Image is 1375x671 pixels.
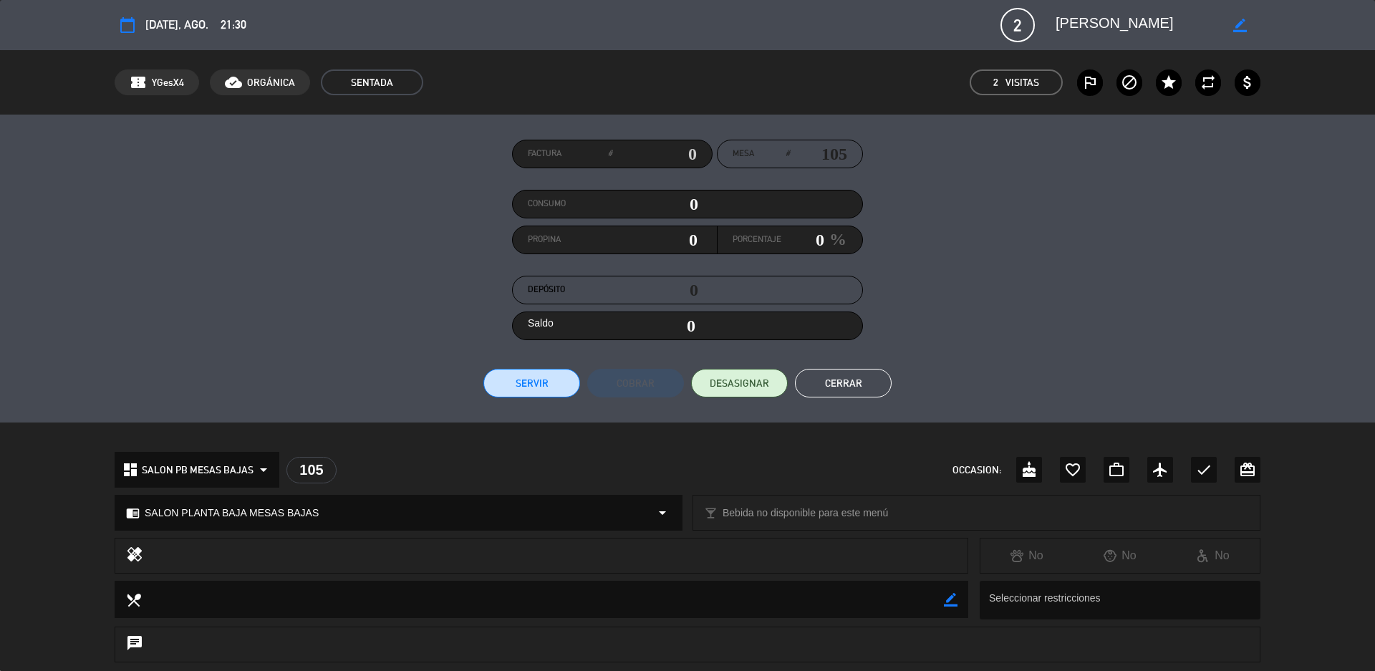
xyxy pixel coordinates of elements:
em: % [824,226,846,254]
span: confirmation_number [130,74,147,91]
label: Factura [528,147,612,161]
i: work_outline [1108,461,1125,478]
span: 21:30 [221,15,246,34]
i: airplanemode_active [1152,461,1169,478]
i: star [1160,74,1177,91]
i: calendar_today [119,16,136,34]
i: local_dining [125,592,141,607]
label: Depósito [528,283,613,297]
span: 2 [993,74,998,91]
input: 0 [613,229,698,251]
button: Cerrar [795,369,892,397]
i: arrow_drop_down [654,504,671,521]
div: No [1167,546,1260,565]
i: dashboard [122,461,139,478]
div: 105 [286,457,337,483]
input: 0 [612,143,697,165]
i: favorite_border [1064,461,1081,478]
i: cloud_done [225,74,242,91]
button: Servir [483,369,580,397]
i: local_bar [704,506,718,520]
label: Porcentaje [733,233,781,247]
i: attach_money [1239,74,1256,91]
input: 0 [781,229,824,251]
span: OCCASION: [952,462,1001,478]
em: # [786,147,790,161]
button: DESASIGNAR [691,369,788,397]
i: border_color [1233,19,1247,32]
div: No [980,546,1074,565]
i: repeat [1200,74,1217,91]
i: card_giftcard [1239,461,1256,478]
i: arrow_drop_down [255,461,272,478]
i: outlined_flag [1081,74,1099,91]
span: SENTADA [321,69,423,95]
span: ORGÁNICA [247,74,295,91]
span: [DATE], ago. [145,15,208,34]
i: chrome_reader_mode [126,506,140,520]
input: 0 [613,193,698,215]
span: SALON PB MESAS BAJAS [142,462,254,478]
span: YGesX4 [152,74,184,91]
i: check [1195,461,1212,478]
label: Propina [528,233,613,247]
button: calendar_today [115,12,140,38]
label: Saldo [528,315,554,332]
label: Consumo [528,197,613,211]
i: healing [126,546,143,566]
span: 2 [1000,8,1035,42]
em: Visitas [1005,74,1039,91]
i: chat [126,634,143,655]
i: border_color [944,593,957,607]
span: Bebida no disponible para este menú [723,505,888,521]
span: Mesa [733,147,754,161]
input: number [790,143,847,165]
button: Cobrar [587,369,684,397]
span: DESASIGNAR [710,376,769,391]
span: SALON PLANTA BAJA MESAS BAJAS [145,505,319,521]
i: cake [1021,461,1038,478]
div: No [1074,546,1167,565]
em: # [608,147,612,161]
i: block [1121,74,1138,91]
